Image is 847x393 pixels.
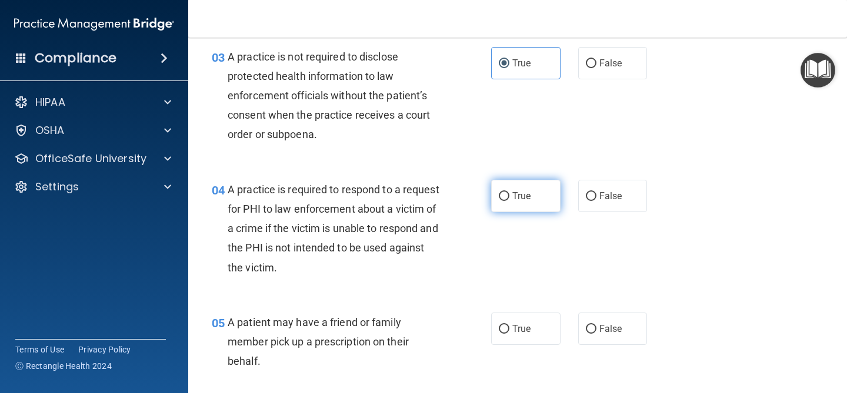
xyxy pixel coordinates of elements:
span: True [512,323,531,334]
input: False [586,192,596,201]
h4: Compliance [35,50,116,66]
a: OfficeSafe University [14,152,171,166]
p: HIPAA [35,95,65,109]
p: Settings [35,180,79,194]
span: 05 [212,316,225,330]
span: True [512,190,531,201]
span: True [512,58,531,69]
p: OSHA [35,123,65,137]
span: False [599,190,622,201]
span: A practice is required to respond to a request for PHI to law enforcement about a victim of a cri... [228,183,439,274]
input: True [499,325,509,334]
img: PMB logo [14,12,174,36]
a: HIPAA [14,95,171,109]
span: False [599,58,622,69]
a: Privacy Policy [78,344,131,355]
span: A practice is not required to disclose protected health information to law enforcement officials ... [228,51,430,141]
span: False [599,323,622,334]
input: True [499,192,509,201]
span: 04 [212,183,225,197]
iframe: Drift Widget Chat Controller [788,312,833,357]
button: Open Resource Center [801,53,835,88]
input: False [586,59,596,68]
span: A patient may have a friend or family member pick up a prescription on their behalf. [228,316,409,367]
input: True [499,59,509,68]
p: OfficeSafe University [35,152,146,166]
input: False [586,325,596,334]
a: Terms of Use [15,344,64,355]
span: Ⓒ Rectangle Health 2024 [15,360,112,372]
a: OSHA [14,123,171,137]
span: 03 [212,51,225,65]
a: Settings [14,180,171,194]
